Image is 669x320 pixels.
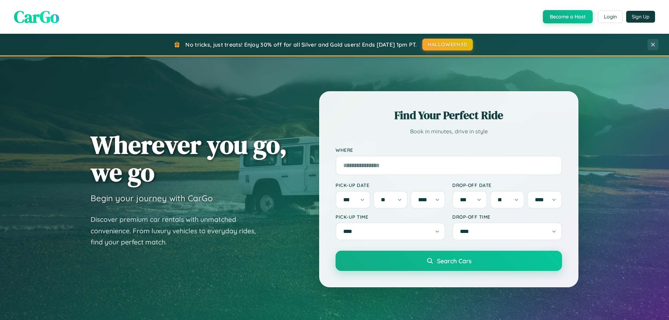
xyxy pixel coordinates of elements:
[185,41,417,48] span: No tricks, just treats! Enjoy 30% off for all Silver and Gold users! Ends [DATE] 1pm PT.
[452,214,562,220] label: Drop-off Time
[543,10,593,23] button: Become a Host
[452,182,562,188] label: Drop-off Date
[336,126,562,136] p: Book in minutes, drive in style
[336,214,445,220] label: Pick-up Time
[626,11,655,23] button: Sign Up
[598,10,623,23] button: Login
[422,39,473,50] button: HALLOWEEN30
[336,147,562,153] label: Where
[91,131,287,186] h1: Wherever you go, we go
[336,251,562,271] button: Search Cars
[336,182,445,188] label: Pick-up Date
[14,5,59,28] span: CarGo
[336,108,562,123] h2: Find Your Perfect Ride
[91,193,213,203] h3: Begin your journey with CarGo
[437,257,471,265] span: Search Cars
[91,214,265,248] p: Discover premium car rentals with unmatched convenience. From luxury vehicles to everyday rides, ...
